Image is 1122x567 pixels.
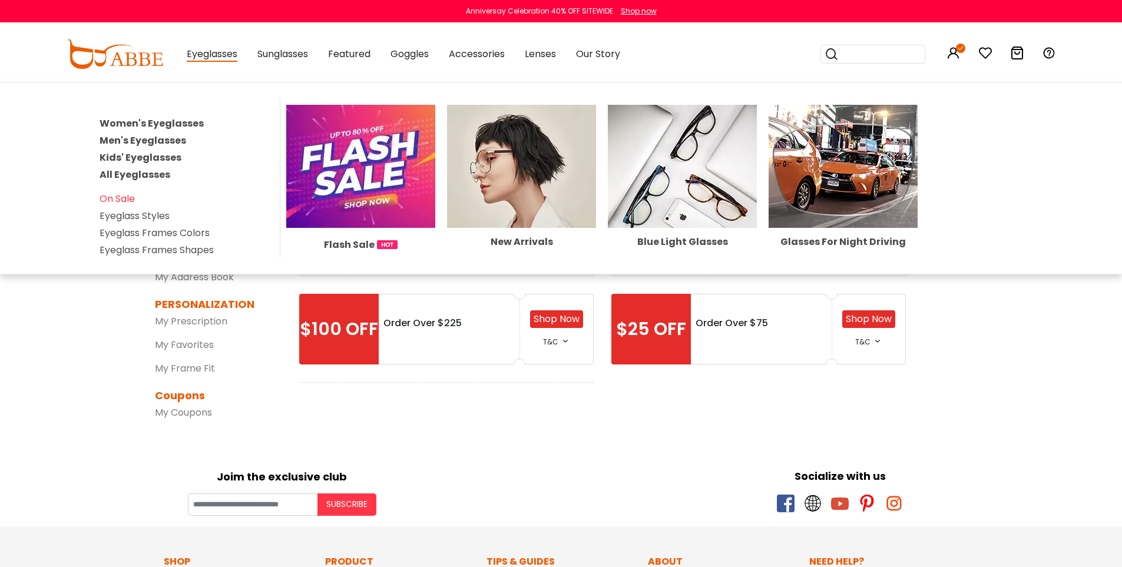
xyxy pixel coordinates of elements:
[466,6,613,16] div: Anniversay Celebration 40% OFF SITEWIDE
[383,316,515,330] div: Order Over $225
[608,105,757,228] img: Blue Light Glasses
[831,495,849,512] span: youtube
[390,47,429,61] span: Goggles
[769,237,918,247] div: Glasses For Night Driving
[567,468,1114,484] div: Socialize with us
[447,105,596,228] img: New Arrivals
[777,495,795,512] span: facebook
[576,47,620,61] span: Our Story
[100,243,214,257] a: Eyeglass Frames Shapes
[769,105,918,228] img: Glasses For Night Driving
[615,6,657,16] a: Shop now
[286,105,435,228] img: Flash Sale
[187,47,237,62] span: Eyeglasses
[286,159,435,252] a: Flash Sale
[100,134,186,147] a: Men's Eyeglasses
[608,159,757,247] a: Blue Light Glasses
[155,387,273,403] dt: Coupons
[621,6,657,16] div: Shop now
[608,237,757,247] div: Blue Light Glasses
[100,226,210,240] a: Eyeglass Frames Colors
[696,316,827,330] div: Order Over $75
[885,495,903,512] span: instagram
[328,47,370,61] span: Featured
[299,294,379,364] div: $100 OFF
[155,270,234,284] a: My Address Book
[543,337,558,347] span: T&C
[155,362,215,375] a: My Frame Fit
[769,159,918,247] a: Glasses For Night Driving
[447,159,596,247] a: New Arrivals
[377,240,398,249] img: 1724998894317IetNH.gif
[449,47,505,61] span: Accessories
[100,117,204,130] a: Women's Eyeglasses
[846,312,892,326] a: Shop Now
[67,39,163,69] img: abbeglasses.com
[9,466,555,485] div: Joim the exclusive club
[525,47,556,61] span: Lenses
[858,495,876,512] span: pinterest
[155,338,214,352] a: My Favorites
[447,237,596,247] div: New Arrivals
[100,192,135,205] a: On Sale
[155,314,227,328] a: My Prescription
[155,296,273,312] dt: PERSONALIZATION
[324,237,375,252] span: Flash Sale
[100,168,170,181] a: All Eyeglasses
[257,47,308,61] span: Sunglasses
[100,209,170,223] a: Eyeglass Styles
[534,312,580,326] a: Shop Now
[317,493,376,516] button: Subscribe
[188,493,317,516] input: Your email
[855,337,871,347] span: T&C
[611,294,691,364] div: $25 OFF
[100,151,181,164] a: Kids' Eyeglasses
[804,495,822,512] span: twitter
[155,406,212,419] a: My Coupons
